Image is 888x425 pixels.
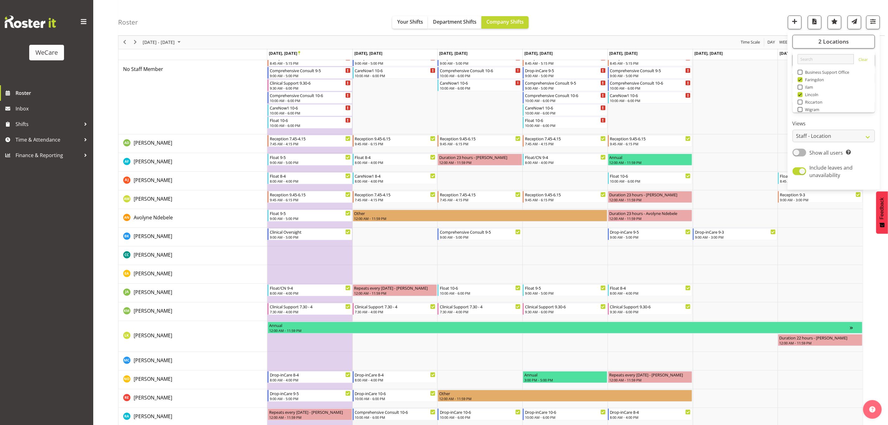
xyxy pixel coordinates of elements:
div: Float 10-6 [610,173,691,179]
div: No Staff Member"s event - Comprehensive Consult 10-6 Begin From Friday, September 26, 2025 at 10:... [608,79,692,91]
div: 8:45 AM - 5:15 PM [610,61,691,66]
div: 3:00 PM - 5:00 PM [524,377,606,382]
div: Natasha Ottley"s event - Drop-inCare 8-4 Begin From Tuesday, September 23, 2025 at 8:00:00 AM GMT... [353,371,437,383]
div: 9:00 AM - 5:00 PM [270,216,351,221]
div: Drop-inCare 8-4 [270,371,351,378]
button: Your Shifts [392,16,428,29]
div: Alex Ferguson"s event - Duration 23 hours - Alex Ferguson Begin From Wednesday, September 24, 202... [438,154,522,166]
div: Repeats every [DATE] - [PERSON_NAME] [354,285,436,291]
div: 9:30 AM - 6:00 PM [525,309,606,314]
div: Float/CN 9-4 [270,285,351,291]
div: Jane Arps"s event - Repeats every tuesday - Jane Arps Begin From Tuesday, September 23, 2025 at 1... [353,284,437,296]
a: [PERSON_NAME] [134,375,172,383]
div: No Staff Member"s event - Clinical Support 9.30-6 Begin From Monday, September 22, 2025 at 9:30:0... [268,79,352,91]
div: Clinical Support 7.30 - 4 [355,303,436,310]
div: Drop-inCare 9-5 [525,67,606,73]
div: Float 9-5 [525,285,606,291]
input: Search [798,54,854,64]
span: Wigram [803,107,820,112]
div: Kishendri Moodley"s event - Clinical Support 9.30-6 Begin From Friday, September 26, 2025 at 9:30... [608,303,692,315]
a: Clear [858,57,868,64]
span: [PERSON_NAME] [134,394,172,401]
label: Views [793,120,875,128]
div: Avolyne Ndebele"s event - Float 9-5 Begin From Monday, September 22, 2025 at 9:00:00 AM GMT+12:00... [268,210,352,222]
td: Kishendri Moodley resource [118,302,267,321]
span: Feedback [879,198,885,219]
div: Drop-inCare 9-3 [695,229,776,235]
div: Reception 9.45-6.15 [355,135,436,142]
td: Alex Ferguson resource [118,153,267,172]
a: [PERSON_NAME] [134,357,172,364]
div: Float 10-6 [270,117,351,123]
div: No Staff Member"s event - CareNow1 10-6 Begin From Tuesday, September 23, 2025 at 10:00:00 AM GMT... [353,67,437,79]
span: [PERSON_NAME] [134,177,172,184]
div: Annual [269,322,850,328]
div: No Staff Member"s event - Drop-inCare 9-5 Begin From Thursday, September 25, 2025 at 9:00:00 AM G... [523,67,607,79]
div: Float 8-4 [355,154,436,160]
div: 10:00 AM - 6:00 PM [440,291,521,296]
div: Alex Ferguson"s event - Float 8-4 Begin From Tuesday, September 23, 2025 at 8:00:00 AM GMT+12:00 ... [353,154,437,166]
div: 12:00 AM - 11:59 PM [610,160,691,165]
div: Other [354,210,606,216]
div: 10:00 AM - 6:00 PM [270,98,351,103]
div: previous period [119,36,130,49]
div: Liandy Kritzinger"s event - Annual Begin From Monday, September 22, 2025 at 12:00:00 AM GMT+12:00... [268,322,863,334]
div: 7:45 AM - 4:15 PM [270,141,351,146]
div: 12:00 AM - 11:59 PM [439,396,691,401]
div: 7:45 AM - 4:15 PM [525,141,606,146]
a: No Staff Member [123,65,163,73]
span: Shifts [16,119,81,129]
div: 7:30 AM - 4:00 PM [270,309,351,314]
div: 9:00 AM - 5:00 PM [610,73,691,78]
td: Liandy Kritzinger resource [118,321,267,352]
div: Reception 7.45-4.15 [270,135,351,142]
div: Float 10-6 [525,117,606,123]
div: Rachel Els"s event - Other Begin From Wednesday, September 24, 2025 at 12:00:00 AM GMT+12:00 Ends... [438,390,692,402]
div: 12:00 AM - 11:59 PM [610,216,691,221]
button: Timeline Week [778,39,791,46]
button: Time Scale [740,39,761,46]
div: Reception 7.45-4.15 [525,135,606,142]
span: Your Shifts [397,18,423,25]
button: Send a list of all shifts for the selected filtered period to all rostered employees. [848,16,861,29]
div: CareNow1 10-6 [610,92,691,98]
div: Antonia Mao"s event - Reception 7.45-4.15 Begin From Tuesday, September 23, 2025 at 7:45:00 AM GM... [353,191,437,203]
div: Clinical Support 7.30 - 4 [270,303,351,310]
div: Float 8-4 [610,285,691,291]
div: CareNow1 10-6 [525,105,606,111]
div: Aleea Devenport"s event - Reception 9.45-6.15 Begin From Tuesday, September 23, 2025 at 9:45:00 A... [353,135,437,147]
div: Rachel Els"s event - Drop-inCare 10-6 Begin From Tuesday, September 23, 2025 at 10:00:00 AM GMT+1... [353,390,437,402]
div: Avolyne Ndebele"s event - Duration 23 hours - Avolyne Ndebele Begin From Friday, September 26, 20... [608,210,692,222]
div: 8:45 AM - 5:15 PM [270,61,351,66]
span: [PERSON_NAME] [134,270,172,277]
span: [PERSON_NAME] [134,289,172,296]
div: No Staff Member"s event - CareNow1 10-6 Begin From Friday, September 26, 2025 at 10:00:00 AM GMT+... [608,92,692,104]
a: [PERSON_NAME] [134,195,172,203]
span: Day [767,39,775,46]
span: [PERSON_NAME] [134,332,172,339]
div: 10:00 AM - 6:00 PM [525,110,606,115]
div: 9:00 AM - 5:00 PM [525,291,606,296]
span: Finance & Reporting [16,151,81,160]
span: Inbox [16,104,90,113]
div: September 22 - 28, 2025 [140,36,184,49]
span: [PERSON_NAME] [134,357,172,364]
button: Timeline Day [766,39,776,46]
div: 12:00 AM - 11:59 PM [354,216,606,221]
div: Drop-inCare 8-4 [355,371,436,378]
div: No Staff Member"s event - Comprehensive Consult 10-6 Begin From Monday, September 22, 2025 at 10:... [268,92,352,104]
div: CareNow1 10-6 [355,67,436,73]
td: Brian Ko resource [118,228,267,246]
div: Aleea Devenport"s event - Reception 7.45-4.15 Begin From Monday, September 22, 2025 at 7:45:00 AM... [268,135,352,147]
div: Annual [610,154,691,160]
td: Avolyne Ndebele resource [118,209,267,228]
div: 10:00 AM - 6:00 PM [610,86,691,91]
div: 7:45 AM - 4:15 PM [440,197,521,202]
a: [PERSON_NAME] [134,158,172,165]
span: [DATE] - [DATE] [142,39,175,46]
div: Comprehensive Consult 10-6 [610,80,691,86]
div: No Staff Member"s event - Reception 8.45-5.15 Begin From Thursday, September 25, 2025 at 8:45:00 ... [523,54,607,66]
div: Reception 9.45-6.15 [440,135,521,142]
